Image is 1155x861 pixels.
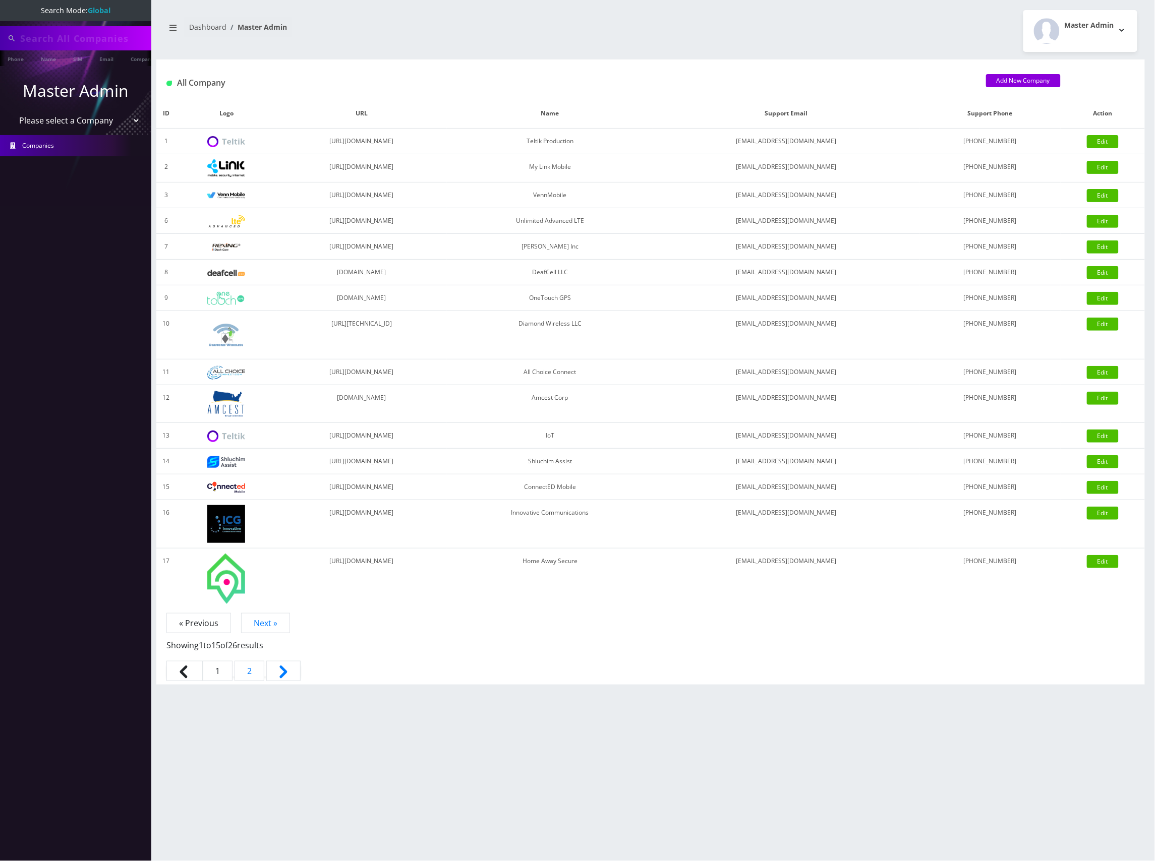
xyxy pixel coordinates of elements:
th: Name [447,99,653,129]
th: Support Phone [920,99,1061,129]
td: 3 [156,182,176,208]
td: [PHONE_NUMBER] [920,385,1061,423]
td: [EMAIL_ADDRESS][DOMAIN_NAME] [653,548,920,609]
td: [PHONE_NUMBER] [920,359,1061,385]
td: [EMAIL_ADDRESS][DOMAIN_NAME] [653,129,920,154]
span: &laquo; Previous [166,661,203,681]
img: IoT [207,430,245,442]
th: Logo [176,99,276,129]
a: Edit [1087,189,1119,202]
p: Showing to of results [166,629,1135,651]
img: OneTouch GPS [207,292,245,305]
img: Rexing Inc [207,242,245,252]
td: Teltik Production [447,129,653,154]
a: Edit [1087,161,1119,174]
td: [URL][DOMAIN_NAME] [276,208,446,234]
td: [URL][DOMAIN_NAME] [276,548,446,609]
td: [PHONE_NUMBER] [920,500,1061,548]
a: Edit [1087,135,1119,148]
a: Edit [1087,507,1119,520]
td: 16 [156,500,176,548]
img: My Link Mobile [207,159,245,177]
td: [URL][DOMAIN_NAME] [276,474,446,500]
td: Shluchim Assist [447,449,653,474]
td: [EMAIL_ADDRESS][DOMAIN_NAME] [653,385,920,423]
td: [PHONE_NUMBER] [920,548,1061,609]
span: Companies [22,141,54,150]
td: Home Away Secure [447,548,653,609]
a: Edit [1087,455,1119,468]
td: 2 [156,154,176,182]
td: [PERSON_NAME] Inc [447,234,653,260]
a: Edit [1087,215,1119,228]
td: [URL][DOMAIN_NAME] [276,359,446,385]
td: [URL][DOMAIN_NAME] [276,182,446,208]
td: All Choice Connect [447,359,653,385]
a: Edit [1087,266,1119,279]
img: Teltik Production [207,136,245,148]
a: Next &raquo; [266,661,301,681]
a: Company [126,50,159,66]
img: VennMobile [207,192,245,199]
a: Edit [1087,292,1119,305]
td: [EMAIL_ADDRESS][DOMAIN_NAME] [653,182,920,208]
td: VennMobile [447,182,653,208]
td: [URL][DOMAIN_NAME] [276,500,446,548]
td: 15 [156,474,176,500]
span: 1 [203,661,233,681]
img: Shluchim Assist [207,456,245,468]
span: 15 [211,640,220,651]
img: ConnectED Mobile [207,482,245,493]
a: Edit [1087,555,1119,568]
td: [PHONE_NUMBER] [920,208,1061,234]
td: [DOMAIN_NAME] [276,260,446,285]
nav: Page navigation example [156,617,1145,685]
span: Search Mode: [41,6,110,15]
td: Unlimited Advanced LTE [447,208,653,234]
td: Innovative Communications [447,500,653,548]
strong: Global [88,6,110,15]
td: [EMAIL_ADDRESS][DOMAIN_NAME] [653,260,920,285]
a: Edit [1087,366,1119,379]
td: IoT [447,423,653,449]
td: Amcest Corp [447,385,653,423]
td: [URL][DOMAIN_NAME] [276,234,446,260]
td: 11 [156,359,176,385]
td: [DOMAIN_NAME] [276,285,446,311]
a: Edit [1087,392,1119,405]
a: SIM [68,50,87,66]
nav: Pagination Navigation [166,617,1135,685]
span: 1 [199,640,203,651]
td: My Link Mobile [447,154,653,182]
th: Action [1061,99,1145,129]
td: [URL][DOMAIN_NAME] [276,154,446,182]
td: [EMAIL_ADDRESS][DOMAIN_NAME] [653,154,920,182]
li: Master Admin [226,22,287,32]
td: 17 [156,548,176,609]
td: [PHONE_NUMBER] [920,234,1061,260]
img: Amcest Corp [207,390,245,417]
td: 9 [156,285,176,311]
td: [EMAIL_ADDRESS][DOMAIN_NAME] [653,285,920,311]
td: [PHONE_NUMBER] [920,129,1061,154]
th: Support Email [653,99,920,129]
a: Dashboard [189,22,226,32]
span: 26 [228,640,237,651]
td: [PHONE_NUMBER] [920,423,1061,449]
td: 10 [156,311,176,359]
img: Diamond Wireless LLC [207,316,245,354]
td: 7 [156,234,176,260]
td: [PHONE_NUMBER] [920,154,1061,182]
td: [EMAIL_ADDRESS][DOMAIN_NAME] [653,234,920,260]
td: 6 [156,208,176,234]
img: Home Away Secure [207,553,245,604]
td: [EMAIL_ADDRESS][DOMAIN_NAME] [653,423,920,449]
td: 1 [156,129,176,154]
a: Phone [3,50,29,66]
td: [EMAIL_ADDRESS][DOMAIN_NAME] [653,474,920,500]
td: [DOMAIN_NAME] [276,385,446,423]
a: Edit [1087,481,1119,494]
img: DeafCell LLC [207,270,245,276]
th: ID [156,99,176,129]
input: Search All Companies [20,29,149,48]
